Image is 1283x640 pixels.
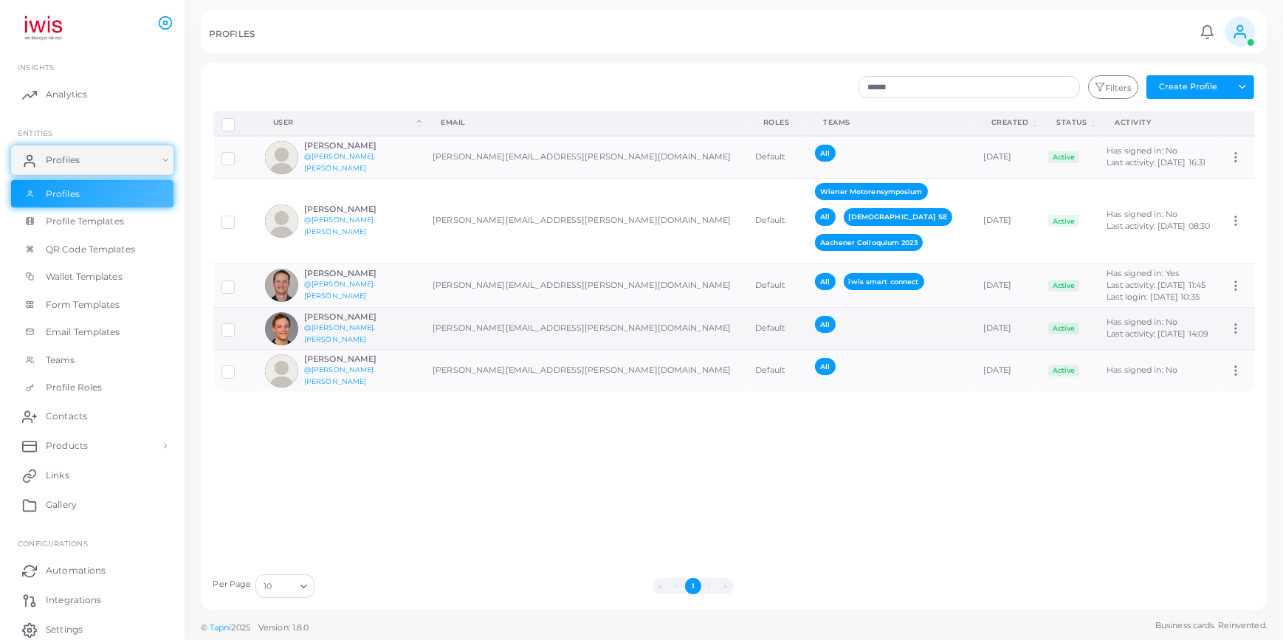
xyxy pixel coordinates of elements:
span: Business cards. Reinvented. [1155,619,1267,632]
button: Go to page 1 [685,578,701,594]
td: [PERSON_NAME][EMAIL_ADDRESS][PERSON_NAME][DOMAIN_NAME] [424,308,747,350]
span: Wiener Motorensymposium [815,183,928,200]
a: Teams [11,346,173,374]
td: [DATE] [975,179,1041,264]
a: Gallery [11,490,173,520]
span: Profile Templates [46,215,124,228]
span: INSIGHTS [18,63,54,72]
span: Last login: [DATE] 10:35 [1107,292,1200,302]
span: Settings [46,623,83,636]
h6: [PERSON_NAME] [304,269,413,278]
span: [DEMOGRAPHIC_DATA] SE [844,208,952,225]
span: Has signed in: No [1107,145,1177,156]
span: Wallet Templates [46,270,123,283]
span: Aachener Colloquium 2023 [815,234,923,251]
span: Active [1048,280,1079,292]
a: Analytics [11,80,173,109]
a: Integrations [11,585,173,615]
span: Gallery [46,498,77,512]
td: [PERSON_NAME][EMAIL_ADDRESS][PERSON_NAME][DOMAIN_NAME] [424,350,747,392]
span: Has signed in: No [1107,317,1177,327]
img: avatar [265,269,298,302]
td: [PERSON_NAME][EMAIL_ADDRESS][PERSON_NAME][DOMAIN_NAME] [424,179,747,264]
span: All [815,273,835,290]
label: Per Page [213,579,252,591]
a: QR Code Templates [11,235,173,264]
span: ENTITIES [18,128,52,137]
td: [DATE] [975,136,1041,179]
span: Profiles [46,187,80,201]
span: Teams [46,354,75,367]
img: avatar [265,354,298,388]
span: Contacts [46,410,87,423]
td: [PERSON_NAME][EMAIL_ADDRESS][PERSON_NAME][DOMAIN_NAME] [424,136,747,179]
button: Filters [1088,75,1138,99]
span: Last activity: [DATE] 11:45 [1107,280,1205,290]
span: © [201,622,309,634]
span: 2025 [231,622,250,634]
div: Email [441,117,731,128]
h5: PROFILES [209,29,255,39]
ul: Pagination [318,578,1067,594]
span: All [815,145,835,162]
h6: [PERSON_NAME] [304,141,413,151]
img: avatar [265,312,298,345]
div: Roles [763,117,791,128]
button: Create Profile [1146,75,1231,99]
td: [DATE] [975,350,1041,392]
a: Profile Roles [11,374,173,402]
td: Default [747,136,807,179]
a: Profiles [11,145,173,175]
th: Action [1221,111,1254,136]
span: Configurations [18,539,88,548]
span: Active [1048,323,1079,334]
img: avatar [265,141,298,174]
span: All [815,316,835,333]
span: Has signed in: No [1107,365,1177,375]
span: Has signed in: Yes [1107,268,1179,278]
th: Row-selection [213,111,257,136]
div: Search for option [255,574,314,598]
span: Email Templates [46,326,120,339]
span: Last activity: [DATE] 08:30 [1107,221,1210,231]
td: [DATE] [975,264,1041,308]
a: Contacts [11,402,173,431]
span: All [815,358,835,375]
span: Links [46,469,69,482]
h6: [PERSON_NAME] [304,354,413,364]
div: User [273,117,414,128]
span: Automations [46,564,106,577]
td: [PERSON_NAME][EMAIL_ADDRESS][PERSON_NAME][DOMAIN_NAME] [424,264,747,308]
span: Profile Roles [46,381,102,394]
span: Last activity: [DATE] 14:09 [1107,328,1208,339]
div: Created [991,117,1031,128]
div: Teams [823,117,959,128]
span: Products [46,439,88,453]
a: Wallet Templates [11,263,173,291]
span: All [815,208,835,225]
span: 10 [264,579,272,594]
h6: [PERSON_NAME] [304,312,413,322]
a: Products [11,431,173,461]
a: Form Templates [11,291,173,319]
span: Form Templates [46,298,120,312]
h6: [PERSON_NAME] [304,204,413,214]
img: avatar [265,204,298,238]
span: iwis smart connect [844,273,924,290]
a: Profile Templates [11,207,173,235]
a: @[PERSON_NAME].[PERSON_NAME] [304,365,376,385]
a: @[PERSON_NAME].[PERSON_NAME] [304,280,376,300]
img: logo [13,14,95,41]
span: Active [1048,151,1079,163]
span: Integrations [46,593,101,607]
td: Default [747,179,807,264]
a: Profiles [11,180,173,208]
td: Default [747,264,807,308]
span: Has signed in: No [1107,209,1177,219]
td: [DATE] [975,308,1041,350]
span: Active [1048,365,1079,376]
a: Links [11,461,173,490]
td: Default [747,350,807,392]
span: Profiles [46,154,80,167]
